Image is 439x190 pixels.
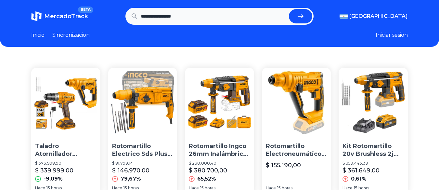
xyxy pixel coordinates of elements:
p: $ 81.799,14 [112,161,174,166]
a: Sincronizacion [52,31,90,39]
p: $ 361.649,00 [342,166,380,175]
p: $ 373.998,90 [35,161,97,166]
p: Rotomartillo Electroneumático Ingco P20s Crhli1601 Inalámbrico Amarillo [266,142,327,158]
button: [GEOGRAPHIC_DATA] [340,12,408,20]
button: Iniciar sesion [376,31,408,39]
p: Rotomartillo Electrico Sds Plus 800w 1100rpm Maletin Ingco Color Naranja [112,142,174,158]
img: Kit Rotomartillo 20v Brushless 2j Bateria 4ah Cargador Ingco [339,68,408,137]
span: [GEOGRAPHIC_DATA] [349,12,408,20]
p: $ 230.000,40 [189,161,250,166]
a: MercadoTrackBETA [31,11,88,21]
img: Argentina [340,14,348,19]
span: MercadoTrack [44,13,88,20]
p: -9,09% [44,175,63,183]
span: BETA [78,7,93,13]
p: Rotomartillo Ingco 26mm Inalámbrico 20v + Bat + Carg 4.0ah [189,142,250,158]
p: Kit Rotomartillo 20v Brushless 2j Bateria 4ah Cargador Ingco [342,142,404,158]
img: Rotomartillo Electrico Sds Plus 800w 1100rpm Maletin Ingco Color Naranja [108,68,177,137]
p: Taladro Atornillador Inalambrico Ingco + Rotomartillo 20v [35,142,97,158]
p: 0,61% [351,175,367,183]
p: $ 339.999,00 [35,166,73,175]
p: 65,52% [197,175,216,183]
img: Rotomartillo Ingco 26mm Inalámbrico 20v + Bat + Carg 4.0ah [185,68,254,137]
img: Taladro Atornillador Inalambrico Ingco + Rotomartillo 20v [31,68,100,137]
img: MercadoTrack [31,11,42,21]
p: $ 359.443,39 [342,161,404,166]
p: $ 155.190,00 [266,161,301,170]
img: Rotomartillo Electroneumático Ingco P20s Crhli1601 Inalámbrico Amarillo [262,68,331,137]
a: Inicio [31,31,45,39]
p: $ 146.970,00 [112,166,149,175]
p: 79,67% [121,175,141,183]
p: $ 380.700,00 [189,166,227,175]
